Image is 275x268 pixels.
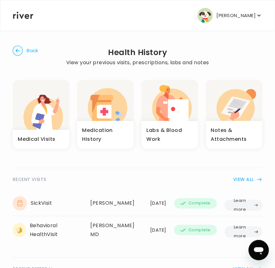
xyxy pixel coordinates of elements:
[13,46,38,56] button: Back
[66,48,209,57] h2: Health History
[150,199,166,208] div: [DATE]
[224,200,262,211] button: Learn more
[90,199,143,208] div: [PERSON_NAME]
[13,80,69,149] button: Medical Visits
[146,126,193,144] h3: Labs & Blood Work
[189,199,210,207] span: Complete
[141,80,198,149] button: Labs & Blood Work
[77,80,134,149] button: Medication History
[82,126,129,144] h3: Medication History
[13,196,83,210] div: Sick Visit
[206,80,262,149] button: Notes & Attachments
[90,221,143,239] div: [PERSON_NAME] MD
[13,176,46,183] span: RECENT VISITS
[216,11,256,20] p: [PERSON_NAME]
[27,46,38,55] span: Back
[197,8,213,23] img: user avatar
[211,126,257,144] h3: Notes & Attachments
[150,226,166,234] div: [DATE]
[197,8,262,23] button: user avatar[PERSON_NAME]
[189,226,210,234] span: Complete
[13,221,83,239] div: Behavioral Health Visit
[224,226,262,237] button: Learn more
[66,58,209,67] p: View your previous visits, prescriptions, labs and notes
[233,176,262,183] button: VIEW ALL
[18,135,55,144] h3: Medical Visits
[248,240,269,260] iframe: Button to launch messaging window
